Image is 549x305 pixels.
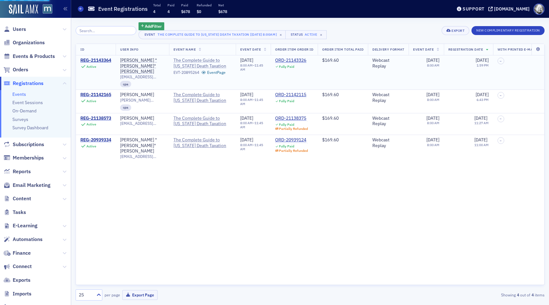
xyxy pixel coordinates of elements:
[181,9,190,14] span: $678
[477,63,489,67] time: 1:59 PM
[13,66,28,73] span: Orders
[173,116,231,127] span: The Complete Guide to Maryland Death Taxation
[79,292,93,298] div: 25
[471,26,545,35] button: New Complimentary Registration
[197,9,201,14] span: $0
[305,32,317,37] div: Active
[474,121,489,125] time: 11:27 AM
[240,47,261,52] span: Event Date
[240,97,263,106] time: 11:45 AM
[471,27,545,33] a: New Complimentary Registration
[12,100,43,105] a: Event Sessions
[80,92,111,98] a: REG-21142165
[285,30,327,39] button: StatusActive×
[145,23,162,29] span: Add Filter
[3,53,55,60] a: Events & Products
[86,99,96,103] div: Active
[98,5,148,13] h1: Event Registrations
[105,292,120,298] label: per page
[120,58,165,74] a: [PERSON_NAME] "[PERSON_NAME]" [PERSON_NAME]
[86,144,96,148] div: Active
[275,47,313,52] span: Order Item Order ID
[3,66,28,73] a: Orders
[86,122,96,126] div: Active
[13,222,37,229] span: E-Learning
[173,116,231,127] a: The Complete Guide to [US_STATE] Death Taxation
[13,290,31,297] span: Imports
[167,3,174,7] p: Paid
[3,222,37,229] a: E-Learning
[427,97,439,102] time: 8:00 AM
[197,3,212,7] p: Refunded
[13,154,44,161] span: Memberships
[181,3,190,7] p: Paid
[372,47,404,52] span: Delivery Format
[120,92,154,98] div: [PERSON_NAME]
[322,57,339,63] span: $169.60
[500,59,502,63] span: –
[173,58,231,69] a: The Complete Guide to [US_STATE] Death Taxation
[240,137,253,143] span: [DATE]
[218,3,227,7] p: Net
[477,97,489,102] time: 6:43 PM
[474,143,489,147] time: 11:00 AM
[240,63,263,72] time: 11:45 AM
[173,47,196,52] span: Event Name
[476,57,489,63] span: [DATE]
[3,209,26,216] a: Tasks
[3,290,31,297] a: Imports
[240,115,253,121] span: [DATE]
[476,92,489,97] span: [DATE]
[240,63,253,67] time: 8:00 AM
[13,277,30,284] span: Exports
[43,4,52,14] img: SailAMX
[372,92,404,103] div: Webcast Replay
[86,65,96,69] div: Active
[122,290,158,300] button: Export Page
[279,99,294,103] div: Fully Paid
[3,277,30,284] a: Exports
[426,92,439,97] span: [DATE]
[9,4,38,15] img: SailAMX
[3,168,31,175] a: Reports
[372,58,404,69] div: Webcast Replay
[3,182,51,189] a: Email Marketing
[279,65,294,69] div: Fully Paid
[120,137,165,154] a: [PERSON_NAME] "[PERSON_NAME]" [PERSON_NAME]
[427,121,439,125] time: 8:00 AM
[426,137,439,143] span: [DATE]
[218,9,227,14] span: $678
[240,92,253,97] span: [DATE]
[275,92,306,98] a: ORD-21142115
[3,263,32,270] a: Connect
[451,29,464,32] div: Export
[322,137,339,143] span: $169.60
[279,149,308,153] div: Partially Refunded
[3,141,44,148] a: Subscriptions
[448,47,483,52] span: Registration Date
[120,121,165,126] span: [EMAIL_ADDRESS][DOMAIN_NAME]
[80,58,111,63] div: REG-21143364
[13,26,26,33] span: Users
[530,292,535,298] strong: 4
[120,116,154,121] a: [PERSON_NAME]
[275,137,308,143] a: ORD-20939124
[318,32,324,38] span: ×
[12,91,26,97] a: Events
[120,98,165,103] span: [PERSON_NAME][EMAIL_ADDRESS][DOMAIN_NAME]
[13,236,43,243] span: Automations
[173,137,231,148] span: The Complete Guide to Maryland Death Taxation
[240,57,253,63] span: [DATE]
[474,137,487,143] span: [DATE]
[275,58,306,63] a: ORD-21143326
[173,137,231,148] a: The Complete Guide to [US_STATE] Death Taxation
[80,47,84,52] span: ID
[442,26,469,35] button: Export
[498,47,547,52] span: With Printed E-Materials
[13,195,31,202] span: Content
